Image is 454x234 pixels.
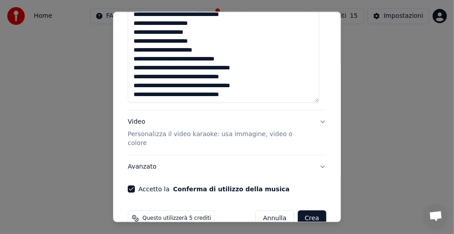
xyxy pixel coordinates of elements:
button: VideoPersonalizza il video karaoke: usa immagine, video o colore [128,110,326,155]
button: Crea [298,210,326,226]
p: Personalizza il video karaoke: usa immagine, video o colore [128,130,312,148]
button: Accetto la [173,186,290,192]
label: Accetto la [138,186,289,192]
button: Annulla [255,210,294,226]
span: Questo utilizzerà 5 crediti [142,215,211,222]
div: Video [128,117,312,148]
button: Avanzato [128,155,326,178]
